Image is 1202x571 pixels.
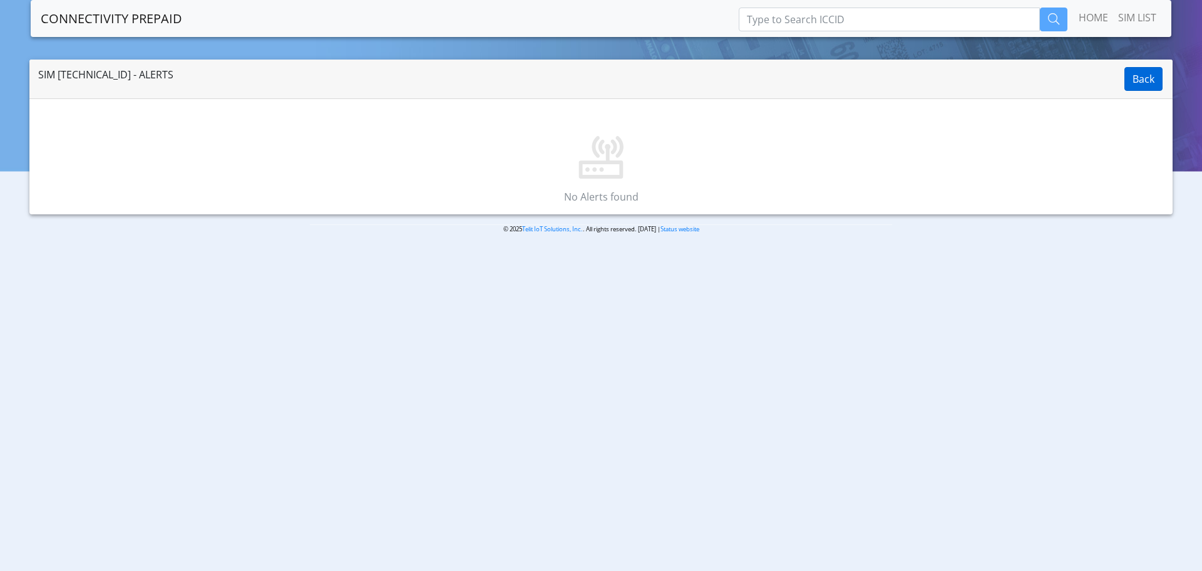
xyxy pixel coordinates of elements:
a: CONNECTIVITY PREPAID [41,6,182,31]
p: No Alerts found [49,189,1153,204]
a: Home [1074,5,1113,30]
a: SIM LIST [1113,5,1161,30]
a: Telit IoT Solutions, Inc. [522,225,583,233]
button: Back [1124,67,1163,91]
p: © 2025 . All rights reserved. [DATE] | [310,224,892,234]
a: Status website [660,225,699,233]
span: SIM [TECHNICAL_ID] - Alerts [38,68,173,81]
input: Type to Search ICCID [739,8,1040,31]
img: No Sims found [561,99,641,179]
